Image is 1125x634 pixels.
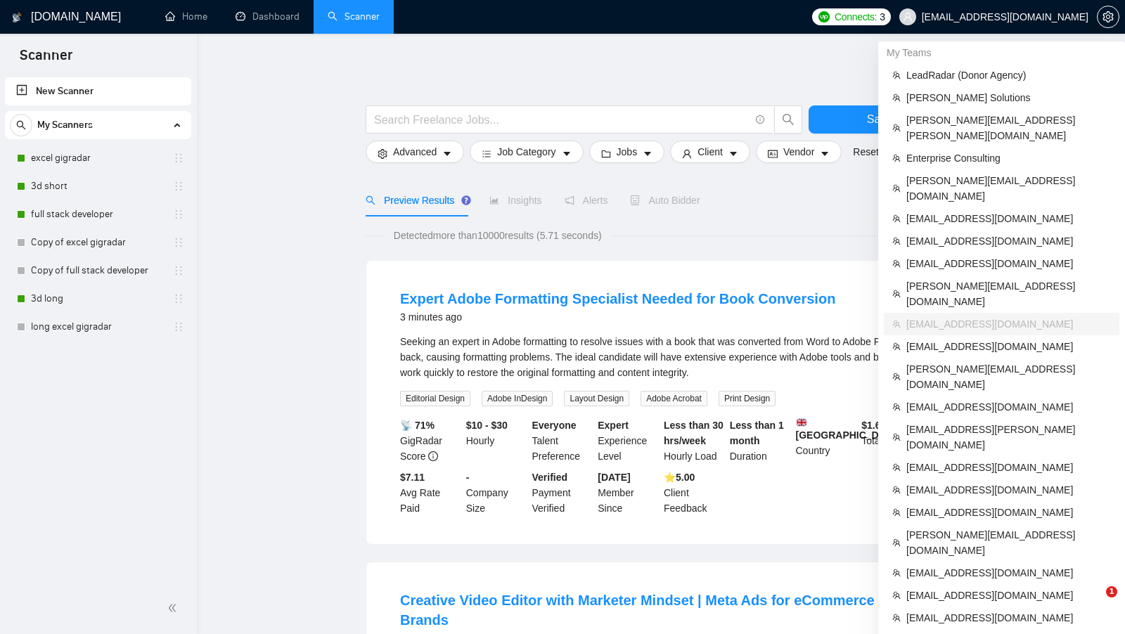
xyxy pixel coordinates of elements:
[892,569,901,577] span: team
[892,373,901,381] span: team
[31,228,165,257] a: Copy of excel gigradar
[809,105,951,134] button: Save
[400,593,875,628] a: Creative Video Editor with Marketer Mindset | Meta Ads for eCommerce Brands
[906,67,1111,83] span: LeadRadar (Donor Agency)
[892,93,901,102] span: team
[906,361,1111,392] span: [PERSON_NAME][EMAIL_ADDRESS][DOMAIN_NAME]
[31,313,165,341] a: long excel gigradar
[796,418,901,441] b: [GEOGRAPHIC_DATA]
[906,150,1111,166] span: Enterprise Consulting
[400,420,435,431] b: 📡 71%
[400,391,470,406] span: Editorial Design
[470,141,583,163] button: barsJob Categorycaret-down
[906,422,1111,453] span: [EMAIL_ADDRESS][PERSON_NAME][DOMAIN_NAME]
[366,141,464,163] button: settingAdvancedcaret-down
[906,588,1111,603] span: [EMAIL_ADDRESS][DOMAIN_NAME]
[10,114,32,136] button: search
[664,420,724,446] b: Less than 30 hrs/week
[400,291,835,306] a: Expert Adobe Formatting Specialist Needed for Book Conversion
[489,195,541,206] span: Insights
[1077,586,1111,620] iframe: Intercom live chat
[601,148,611,159] span: folder
[756,115,765,124] span: info-circle
[906,565,1111,581] span: [EMAIL_ADDRESS][DOMAIN_NAME]
[775,113,802,126] span: search
[482,391,553,406] span: Adobe InDesign
[892,214,901,223] span: team
[529,418,596,464] div: Talent Preference
[853,144,892,160] a: Reset All
[630,195,640,205] span: robot
[906,316,1111,332] span: [EMAIL_ADDRESS][DOMAIN_NAME]
[783,144,814,160] span: Vendor
[892,433,901,441] span: team
[892,320,901,328] span: team
[892,486,901,494] span: team
[378,148,387,159] span: setting
[682,148,692,159] span: user
[532,420,577,431] b: Everyone
[892,124,901,132] span: team
[892,237,901,245] span: team
[393,144,437,160] span: Advanced
[728,148,738,159] span: caret-down
[463,418,529,464] div: Hourly
[643,148,652,159] span: caret-down
[906,527,1111,558] span: [PERSON_NAME][EMAIL_ADDRESS][DOMAIN_NAME]
[328,11,380,22] a: searchScanner
[31,285,165,313] a: 3d long
[892,71,901,79] span: team
[400,472,425,483] b: $7.11
[880,9,885,25] span: 3
[595,418,661,464] div: Experience Level
[595,470,661,516] div: Member Since
[366,195,375,205] span: search
[892,538,901,547] span: team
[906,256,1111,271] span: [EMAIL_ADDRESS][DOMAIN_NAME]
[892,259,901,268] span: team
[562,148,572,159] span: caret-down
[774,105,802,134] button: search
[818,11,830,22] img: upwork-logo.png
[31,144,165,172] a: excel gigradar
[892,342,901,351] span: team
[906,610,1111,626] span: [EMAIL_ADDRESS][DOMAIN_NAME]
[906,112,1111,143] span: [PERSON_NAME][EMAIL_ADDRESS][PERSON_NAME][DOMAIN_NAME]
[906,505,1111,520] span: [EMAIL_ADDRESS][DOMAIN_NAME]
[892,184,901,193] span: team
[489,195,499,205] span: area-chart
[719,391,776,406] span: Print Design
[366,195,467,206] span: Preview Results
[892,290,901,298] span: team
[598,472,630,483] b: [DATE]
[756,141,842,163] button: idcardVendorcaret-down
[428,451,438,461] span: info-circle
[661,470,727,516] div: Client Feedback
[564,391,629,406] span: Layout Design
[12,6,22,29] img: logo
[173,321,184,332] span: holder
[617,144,638,160] span: Jobs
[565,195,574,205] span: notification
[697,144,723,160] span: Client
[37,111,93,139] span: My Scanners
[173,181,184,192] span: holder
[173,293,184,304] span: holder
[173,153,184,164] span: holder
[664,472,695,483] b: ⭐️ 5.00
[892,403,901,411] span: team
[173,265,184,276] span: holder
[903,12,913,22] span: user
[31,257,165,285] a: Copy of full stack developer
[497,144,555,160] span: Job Category
[892,614,901,622] span: team
[31,172,165,200] a: 3d short
[589,141,665,163] button: folderJobscaret-down
[906,278,1111,309] span: [PERSON_NAME][EMAIL_ADDRESS][DOMAIN_NAME]
[1106,586,1117,597] span: 1
[867,110,892,128] span: Save
[727,418,793,464] div: Duration
[630,195,700,206] span: Auto Bidder
[641,391,707,406] span: Adobe Acrobat
[397,418,463,464] div: GigRadar Score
